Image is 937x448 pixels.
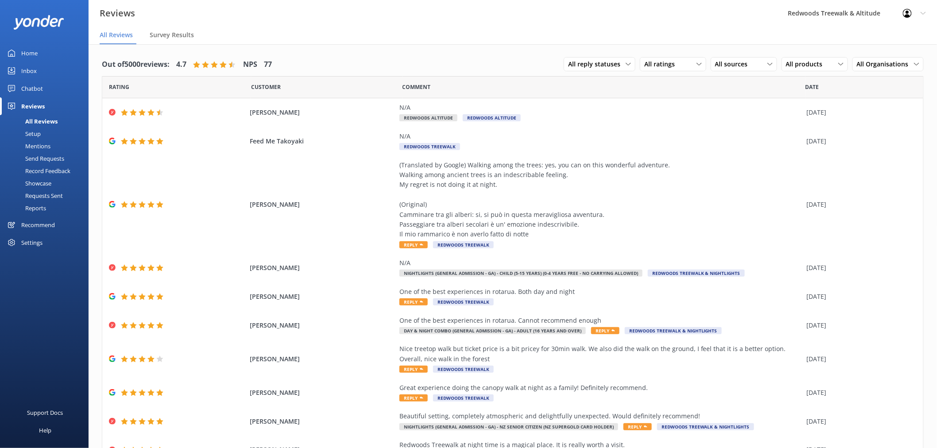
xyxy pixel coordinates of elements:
[5,177,89,189] a: Showcase
[857,59,914,69] span: All Organisations
[100,6,135,20] h3: Reviews
[433,241,494,248] span: Redwoods Treewalk
[399,131,802,141] div: N/A
[27,404,63,421] div: Support Docs
[5,152,89,165] a: Send Requests
[5,189,63,202] div: Requests Sent
[250,388,395,398] span: [PERSON_NAME]
[250,200,395,209] span: [PERSON_NAME]
[399,344,802,364] div: Nice treetop walk but ticket price is a bit pricey for 30min walk. We also did the walk on the gr...
[250,321,395,330] span: [PERSON_NAME]
[21,62,37,80] div: Inbox
[807,292,912,301] div: [DATE]
[150,31,194,39] span: Survey Results
[21,216,55,234] div: Recommend
[21,97,45,115] div: Reviews
[399,270,643,277] span: Nightlights (General Admission - GA) - Child (5-15 years) (0-4 years free - no carrying allowed)
[657,423,754,430] span: Redwoods Treewalk & Nightlights
[5,115,58,127] div: All Reviews
[399,103,802,112] div: N/A
[399,298,428,305] span: Reply
[807,321,912,330] div: [DATE]
[100,31,133,39] span: All Reviews
[109,83,129,91] span: Date
[399,241,428,248] span: Reply
[403,83,431,91] span: Question
[250,354,395,364] span: [PERSON_NAME]
[715,59,753,69] span: All sources
[433,366,494,373] span: Redwoods Treewalk
[807,388,912,398] div: [DATE]
[251,83,281,91] span: Date
[5,152,64,165] div: Send Requests
[623,423,652,430] span: Reply
[644,59,680,69] span: All ratings
[21,44,38,62] div: Home
[807,136,912,146] div: [DATE]
[399,394,428,402] span: Reply
[648,270,745,277] span: Redwoods Treewalk & Nightlights
[5,115,89,127] a: All Reviews
[399,160,802,239] div: (Translated by Google) Walking among the trees: yes, you can on this wonderful adventure. Walking...
[21,80,43,97] div: Chatbot
[5,127,89,140] a: Setup
[250,108,395,117] span: [PERSON_NAME]
[13,15,64,30] img: yonder-white-logo.png
[21,234,43,251] div: Settings
[433,298,494,305] span: Redwoods Treewalk
[807,417,912,426] div: [DATE]
[250,263,395,273] span: [PERSON_NAME]
[807,200,912,209] div: [DATE]
[5,165,89,177] a: Record Feedback
[5,189,89,202] a: Requests Sent
[399,383,802,393] div: Great experience doing the canopy walk at night as a family! Definitely recommend.
[250,292,395,301] span: [PERSON_NAME]
[463,114,521,121] span: Redwoods Altitude
[399,287,802,297] div: One of the best experiences in rotarua. Both day and night
[243,59,257,70] h4: NPS
[250,136,395,146] span: Feed Me Takoyaki
[399,114,457,121] span: Redwoods Altitude
[399,411,802,421] div: Beautiful setting, completely atmospheric and delightfully unexpected. Would definitely recommend!
[568,59,626,69] span: All reply statuses
[399,327,586,334] span: Day & Night Combo (General Admission - GA) - Adult (16 years and over)
[5,202,46,214] div: Reports
[102,59,170,70] h4: Out of 5000 reviews:
[399,258,802,268] div: N/A
[176,59,186,70] h4: 4.7
[399,423,618,430] span: Nightlights (General Admission - GA) - NZ Senior Citizen (NZ SuperGold Card Holder)
[805,83,819,91] span: Date
[399,366,428,373] span: Reply
[433,394,494,402] span: Redwoods Treewalk
[5,177,51,189] div: Showcase
[5,140,50,152] div: Mentions
[807,354,912,364] div: [DATE]
[250,417,395,426] span: [PERSON_NAME]
[5,165,70,177] div: Record Feedback
[39,421,51,439] div: Help
[5,140,89,152] a: Mentions
[399,316,802,325] div: One of the best experiences in rotarua. Cannot recommend enough
[5,127,41,140] div: Setup
[591,327,620,334] span: Reply
[625,327,722,334] span: Redwoods Treewalk & Nightlights
[5,202,89,214] a: Reports
[807,263,912,273] div: [DATE]
[264,59,272,70] h4: 77
[807,108,912,117] div: [DATE]
[399,143,460,150] span: Redwoods Treewalk
[786,59,828,69] span: All products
